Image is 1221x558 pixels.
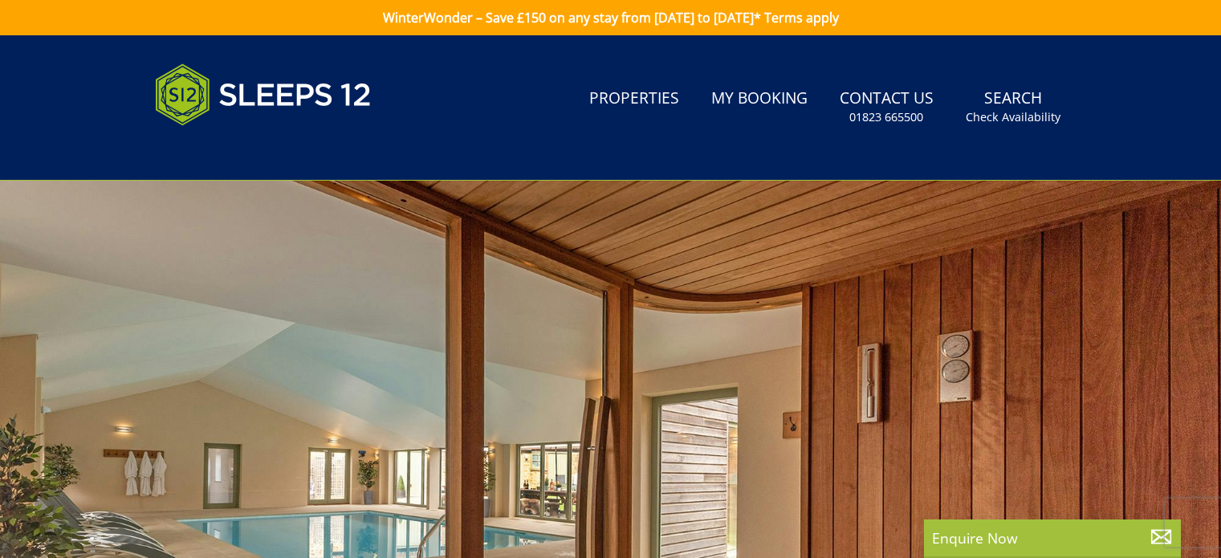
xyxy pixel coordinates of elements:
iframe: Customer reviews powered by Trustpilot [147,145,315,158]
a: Properties [583,81,686,117]
a: Contact Us01823 665500 [833,81,940,133]
a: SearchCheck Availability [959,81,1067,133]
a: My Booking [705,81,814,117]
small: Check Availability [966,109,1060,125]
img: Sleeps 12 [155,55,372,135]
small: 01823 665500 [849,109,923,125]
p: Enquire Now [932,527,1173,548]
